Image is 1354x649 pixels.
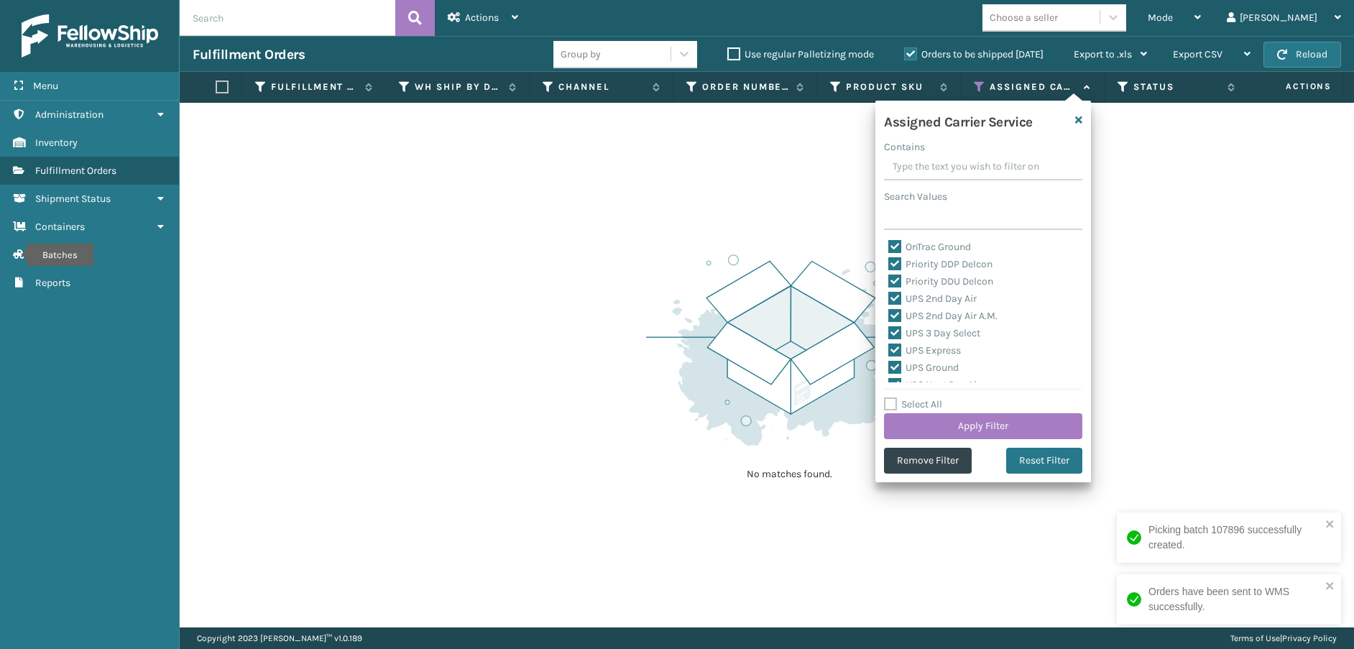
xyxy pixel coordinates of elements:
span: Shipment Status [35,193,111,205]
span: Reports [35,277,70,289]
h4: Assigned Carrier Service [884,109,1033,131]
span: Inventory [35,137,78,149]
label: UPS 2nd Day Air A.M. [888,310,998,322]
span: Actions [465,11,499,24]
div: Orders have been sent to WMS successfully. [1148,584,1321,615]
span: Export CSV [1173,48,1222,60]
div: Choose a seller [990,10,1058,25]
img: logo [22,14,158,57]
label: Search Values [884,189,947,204]
span: Menu [33,80,58,92]
label: Select All [884,398,942,410]
label: Use regular Palletizing mode [727,48,874,60]
p: Copyright 2023 [PERSON_NAME]™ v 1.0.189 [197,627,362,649]
label: Status [1133,80,1220,93]
span: Actions [1240,75,1340,98]
button: close [1325,518,1335,532]
label: UPS Ground [888,362,959,374]
label: Priority DDP Delcon [888,258,993,270]
label: Priority DDU Delcon [888,275,993,287]
label: Assigned Carrier Service [990,80,1077,93]
label: Fulfillment Order Id [271,80,358,93]
label: Orders to be shipped [DATE] [904,48,1044,60]
button: close [1325,580,1335,594]
div: Group by [561,47,601,62]
label: UPS 3 Day Select [888,327,980,339]
label: UPS 2nd Day Air [888,293,977,305]
h3: Fulfillment Orders [193,46,305,63]
button: Apply Filter [884,413,1082,439]
label: WH Ship By Date [415,80,502,93]
button: Reload [1263,42,1341,68]
span: Administration [35,109,103,121]
span: Export to .xls [1074,48,1132,60]
label: Channel [558,80,645,93]
span: Fulfillment Orders [35,165,116,177]
label: Product SKU [846,80,933,93]
span: Mode [1148,11,1173,24]
label: Order Number [702,80,789,93]
span: Batches [35,249,72,261]
label: UPS Next Day Air [888,379,980,391]
label: UPS Express [888,344,961,356]
label: Contains [884,139,925,155]
button: Remove Filter [884,448,972,474]
button: Reset Filter [1006,448,1082,474]
input: Type the text you wish to filter on [884,155,1082,180]
div: Picking batch 107896 successfully created. [1148,523,1321,553]
span: Containers [35,221,85,233]
label: OnTrac Ground [888,241,971,253]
